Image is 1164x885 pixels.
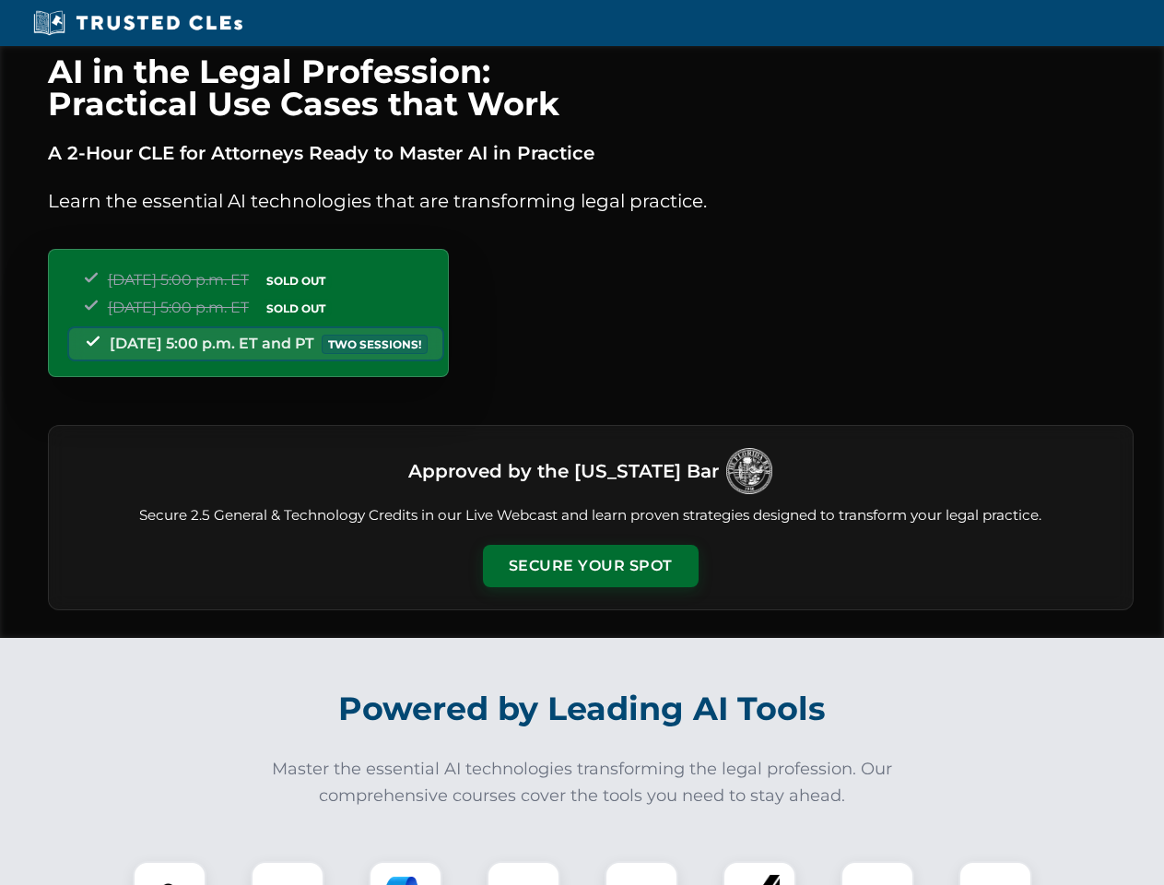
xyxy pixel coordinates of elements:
button: Secure Your Spot [483,545,699,587]
span: [DATE] 5:00 p.m. ET [108,299,249,316]
p: A 2-Hour CLE for Attorneys Ready to Master AI in Practice [48,138,1134,168]
span: SOLD OUT [260,299,332,318]
span: [DATE] 5:00 p.m. ET [108,271,249,289]
p: Learn the essential AI technologies that are transforming legal practice. [48,186,1134,216]
span: SOLD OUT [260,271,332,290]
img: Trusted CLEs [28,9,248,37]
h2: Powered by Leading AI Tools [72,677,1093,741]
h1: AI in the Legal Profession: Practical Use Cases that Work [48,55,1134,120]
p: Master the essential AI technologies transforming the legal profession. Our comprehensive courses... [260,756,905,809]
img: Logo [726,448,772,494]
h3: Approved by the [US_STATE] Bar [408,454,719,488]
p: Secure 2.5 General & Technology Credits in our Live Webcast and learn proven strategies designed ... [71,505,1111,526]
